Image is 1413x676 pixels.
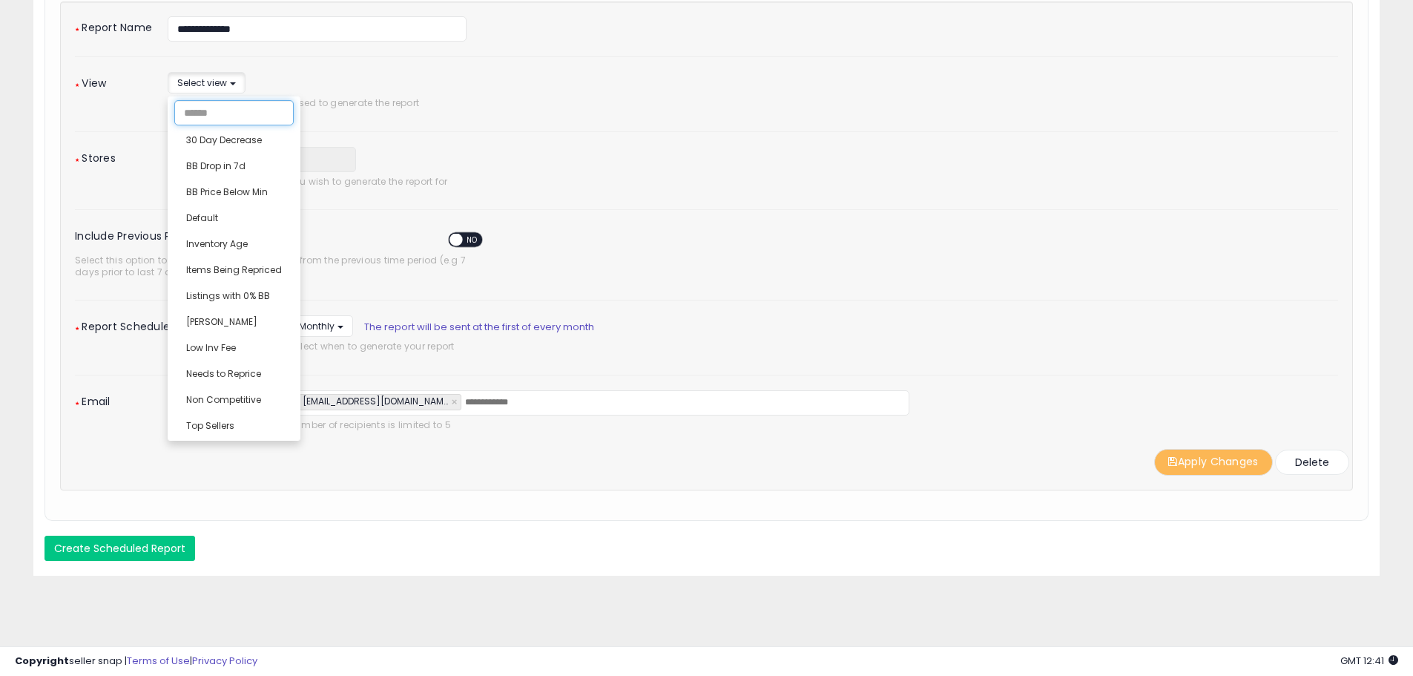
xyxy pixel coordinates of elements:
[1340,654,1398,668] span: 2025-10-8 12:41 GMT
[452,395,461,410] a: ×
[289,419,910,430] span: Number of recipients is limited to 5
[168,176,777,187] span: Select one or more stores you wish to generate the report for
[75,255,481,278] span: Select this option to include columns with data from the previous time period (e.g 7 days prior t...
[1275,450,1349,475] button: Delete
[75,325,79,332] span: ★
[300,395,448,407] span: [EMAIL_ADDRESS][DOMAIN_NAME]
[353,315,1227,335] span: The report will be sent at the first of every month
[192,654,257,668] a: Privacy Policy
[75,157,79,163] span: ★
[64,16,157,32] label: Report Name
[186,341,236,354] span: Low Inv Fee
[186,315,257,328] span: [PERSON_NAME]
[75,225,496,251] label: Include Previous Period
[462,234,483,246] span: NO
[289,315,353,337] button: Monthly
[75,400,79,407] span: ★
[177,76,227,89] span: Select view
[186,393,261,406] span: Non Competitive
[186,237,248,250] span: Inventory Age
[186,263,282,276] span: Items Being Repriced
[64,315,278,331] label: Report Schedule
[1154,449,1273,475] button: Apply Changes
[15,654,257,669] div: seller snap | |
[64,390,278,406] label: Email
[168,97,895,108] span: Select the View that will be used to generate the report
[168,72,246,93] button: Select view
[127,654,190,668] a: Terms of Use
[15,654,69,668] strong: Copyright
[299,320,335,332] span: Monthly
[75,26,79,33] span: ★
[186,367,261,380] span: Needs to Reprice
[289,341,1338,352] span: Select when to generate your report
[64,147,157,163] label: Stores
[186,419,234,432] span: Top Sellers
[186,160,246,172] span: BB Drop in 7d
[186,211,218,224] span: Default
[186,186,268,198] span: BB Price Below Min
[186,289,270,302] span: Listings with 0% BB
[45,536,195,561] button: Create Scheduled Report
[186,134,262,146] span: 30 Day Decrease
[64,72,157,88] label: View
[75,82,79,88] span: ★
